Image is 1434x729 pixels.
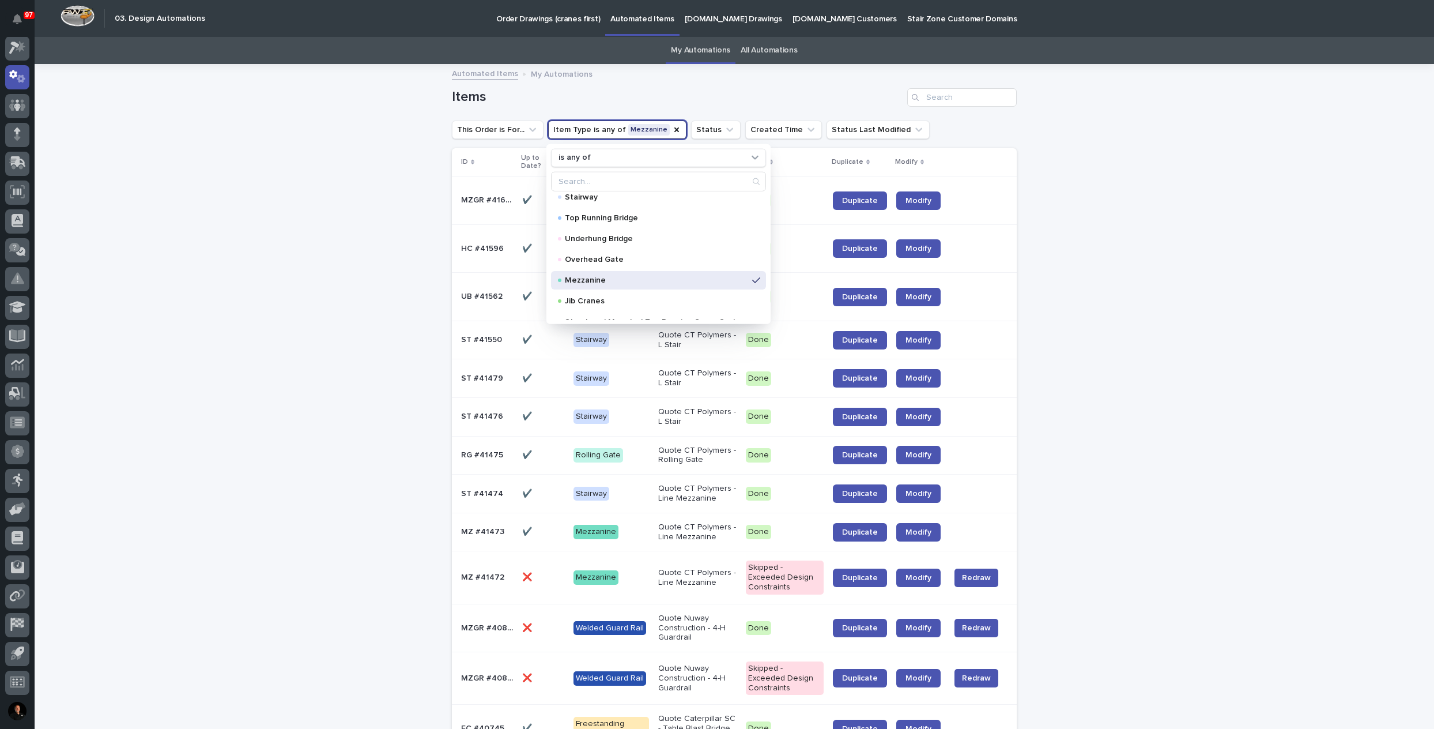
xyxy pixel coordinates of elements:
p: Quote CT Polymers - L Stair [658,330,737,350]
p: ✔️ [522,333,534,345]
div: Mezzanine [573,570,618,585]
span: Modify [905,674,931,682]
a: Modify [896,484,941,503]
a: Duplicate [833,239,887,258]
a: Modify [896,408,941,426]
p: Jib Cranes [565,296,748,305]
p: ST #41474 [461,487,505,499]
a: Modify [896,239,941,258]
div: Skipped - Exceeded Design Constraints [746,561,824,594]
h2: 03. Design Automations [115,14,205,24]
tr: HC #41596HC #41596 ✔️✔️ Hyperlite SystemQuote RQAW/DCCM - Hyperlite Bridge CraneDoneDuplicateModify [452,224,1017,272]
tr: ST #41479ST #41479 ✔️✔️ StairwayQuote CT Polymers - L StairDoneDuplicateModify [452,359,1017,398]
tr: RG #41475RG #41475 ✔️✔️ Rolling GateQuote CT Polymers - Rolling GateDoneDuplicateModify [452,436,1017,475]
p: MZ #41472 [461,570,507,583]
span: Redraw [962,672,991,684]
span: Modify [905,245,931,253]
a: Modify [896,619,941,637]
span: Duplicate [842,336,878,344]
p: ❌ [522,621,534,633]
p: ✔️ [522,290,534,302]
div: Mezzanine [573,525,618,539]
button: users-avatar [5,699,29,723]
p: Quote CT Polymers - Line Mezzanine [658,484,737,503]
tr: MZGR #40816MZGR #40816 ❌❌ Welded Guard RailQuote Nuway Construction - 4-H GuardrailSkipped - Exce... [452,652,1017,705]
a: Duplicate [833,619,887,637]
p: ST #41476 [461,409,505,422]
p: Quote Nuway Construction - 4-H Guardrail [658,664,737,693]
p: ✔️ [522,193,534,205]
button: Status Last Modified [827,121,930,139]
button: Status [691,121,741,139]
button: This Order is For... [452,121,544,139]
span: Duplicate [842,245,878,253]
p: Up to Date? [521,152,559,173]
a: Duplicate [833,669,887,687]
div: Notifications97 [14,14,29,32]
a: Duplicate [833,369,887,388]
span: Duplicate [842,197,878,205]
tr: UB #41562UB #41562 ✔️✔️ Underhung BridgeQuote Polywood - Workstation Double BridgeDoneDuplicateMo... [452,273,1017,321]
div: Rolling Gate [573,448,623,463]
span: Duplicate [842,451,878,459]
tr: ST #41550ST #41550 ✔️✔️ StairwayQuote CT Polymers - L StairDoneDuplicateModify [452,321,1017,359]
tr: ST #41474ST #41474 ✔️✔️ StairwayQuote CT Polymers - Line MezzanineDoneDuplicateModify [452,475,1017,513]
span: Modify [905,293,931,301]
tr: MZ #41472MZ #41472 ❌❌ MezzanineQuote CT Polymers - Line MezzanineSkipped - Exceeded Design Constr... [452,551,1017,604]
tr: MZGR #41685MZGR #41685 ✔️✔️ Welded Guard RailQuote Nuway Ford Meter Box - Landing and Stair Handr... [452,176,1017,224]
p: HC #41596 [461,242,506,254]
div: Stairway [573,333,609,347]
p: ✔️ [522,371,534,384]
span: Redraw [962,622,991,634]
a: Duplicate [833,331,887,350]
a: Modify [896,331,941,350]
div: Stairway [573,371,609,386]
p: ST #41550 [461,333,504,345]
button: Redraw [954,619,998,637]
a: Duplicate [833,569,887,587]
div: Done [746,487,771,501]
p: is any of [558,153,591,163]
input: Search [552,172,765,190]
img: Workspace Logo [61,5,95,27]
p: Modify [895,156,918,168]
a: Modify [896,288,941,306]
p: Quote CT Polymers - Line Mezzanine [658,523,737,542]
p: Quote CT Polymers - Line Mezzanine [658,568,737,588]
a: Modify [896,669,941,687]
button: Item Type [548,121,686,139]
div: Welded Guard Rail [573,621,646,636]
span: Duplicate [842,293,878,301]
span: Duplicate [842,528,878,536]
span: Modify [905,574,931,582]
a: Modify [896,446,941,464]
a: Automated Items [452,66,518,80]
div: Skipped - Exceeded Design Constraints [746,662,824,695]
a: Duplicate [833,484,887,503]
span: Duplicate [842,413,878,421]
span: Modify [905,413,931,421]
div: Welded Guard Rail [573,671,646,686]
p: Quote CT Polymers - L Stair [658,369,737,388]
span: Modify [905,624,931,632]
input: Search [907,88,1017,107]
a: Modify [896,569,941,587]
tr: ST #41476ST #41476 ✔️✔️ StairwayQuote CT Polymers - L StairDoneDuplicateModify [452,397,1017,436]
p: Mezzanine [565,276,748,284]
p: ✔️ [522,487,534,499]
a: Duplicate [833,408,887,426]
h1: Items [452,89,903,106]
div: Done [746,525,771,539]
span: Duplicate [842,624,878,632]
span: Modify [905,528,931,536]
span: Duplicate [842,674,878,682]
span: Modify [905,451,931,459]
span: Duplicate [842,374,878,382]
tr: MZGR #40817MZGR #40817 ❌❌ Welded Guard RailQuote Nuway Construction - 4-H GuardrailDoneDuplicateM... [452,604,1017,652]
button: Redraw [954,569,998,587]
a: My Automations [671,37,730,64]
div: Done [746,448,771,463]
a: Modify [896,369,941,388]
a: Duplicate [833,191,887,210]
